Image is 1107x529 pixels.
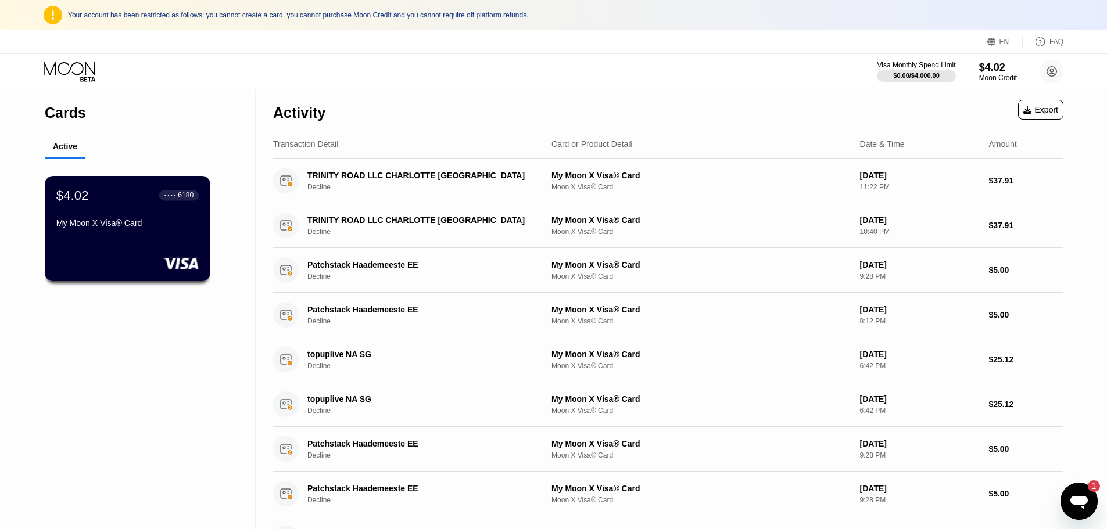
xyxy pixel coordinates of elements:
[307,260,533,269] div: Patchstack Haademeeste EE
[551,228,851,236] div: Moon X Visa® Card
[860,362,980,370] div: 6:42 PM
[988,139,1016,149] div: Amount
[307,496,550,504] div: Decline
[551,350,851,359] div: My Moon X Visa® Card
[988,444,1063,454] div: $5.00
[307,171,533,180] div: TRINITY ROAD LLC CHARLOTTE [GEOGRAPHIC_DATA]
[178,191,194,199] div: 6180
[45,105,86,121] div: Cards
[979,74,1017,82] div: Moon Credit
[307,350,533,359] div: topuplive NA SG
[860,451,980,459] div: 9:28 PM
[1018,100,1063,120] div: Export
[860,305,980,314] div: [DATE]
[1023,36,1063,48] div: FAQ
[860,317,980,325] div: 8:12 PM
[551,484,851,493] div: My Moon X Visa® Card
[551,406,851,415] div: Moon X Visa® Card
[999,38,1009,46] div: EN
[56,218,199,228] div: My Moon X Visa® Card
[988,355,1063,364] div: $25.12
[860,496,980,504] div: 9:28 PM
[551,451,851,459] div: Moon X Visa® Card
[860,215,980,225] div: [DATE]
[273,159,1063,203] div: TRINITY ROAD LLC CHARLOTTE [GEOGRAPHIC_DATA]DeclineMy Moon X Visa® CardMoon X Visa® Card[DATE]11:...
[53,142,77,151] div: Active
[307,272,550,280] div: Decline
[273,105,325,121] div: Activity
[307,317,550,325] div: Decline
[307,305,533,314] div: Patchstack Haademeeste EE
[877,61,955,69] div: Visa Monthly Spend Limit
[860,350,980,359] div: [DATE]
[273,427,1063,472] div: Patchstack Haademeeste EEDeclineMy Moon X Visa® CardMoon X Visa® Card[DATE]9:28 PM$5.00
[551,260,851,269] div: My Moon X Visa® Card
[273,203,1063,248] div: TRINITY ROAD LLC CHARLOTTE [GEOGRAPHIC_DATA]DeclineMy Moon X Visa® CardMoon X Visa® Card[DATE]10:...
[307,183,550,191] div: Decline
[860,406,980,415] div: 6:42 PM
[860,272,980,280] div: 9:28 PM
[307,451,550,459] div: Decline
[1023,105,1058,114] div: Export
[68,11,1063,19] div: Your account has been restricted as follows: you cannot create a card, you cannot purchase Moon C...
[273,139,338,149] div: Transaction Detail
[45,177,210,280] div: $4.02● ● ● ●6180My Moon X Visa® Card
[893,72,940,79] div: $0.00 / $4,000.00
[860,139,905,149] div: Date & Time
[979,62,1017,74] div: $4.02
[877,61,955,82] div: Visa Monthly Spend Limit$0.00/$4,000.00
[551,215,851,225] div: My Moon X Visa® Card
[1077,480,1100,492] iframe: Number of unread messages
[988,265,1063,275] div: $5.00
[860,260,980,269] div: [DATE]
[164,193,176,197] div: ● ● ● ●
[988,221,1063,230] div: $37.91
[273,293,1063,337] div: Patchstack Haademeeste EEDeclineMy Moon X Visa® CardMoon X Visa® Card[DATE]8:12 PM$5.00
[273,382,1063,427] div: topuplive NA SGDeclineMy Moon X Visa® CardMoon X Visa® Card[DATE]6:42 PM$25.12
[1061,483,1098,520] iframe: Button to launch messaging window, 1 unread message
[307,362,550,370] div: Decline
[307,484,533,493] div: Patchstack Haademeeste EE
[551,394,851,404] div: My Moon X Visa® Card
[551,496,851,504] div: Moon X Visa® Card
[307,394,533,404] div: topuplive NA SG
[860,439,980,448] div: [DATE]
[1049,38,1063,46] div: FAQ
[860,394,980,404] div: [DATE]
[551,171,851,180] div: My Moon X Visa® Card
[551,305,851,314] div: My Moon X Visa® Card
[551,317,851,325] div: Moon X Visa® Card
[860,183,980,191] div: 11:22 PM
[860,171,980,180] div: [DATE]
[307,215,533,225] div: TRINITY ROAD LLC CHARLOTTE [GEOGRAPHIC_DATA]
[273,472,1063,516] div: Patchstack Haademeeste EEDeclineMy Moon X Visa® CardMoon X Visa® Card[DATE]9:28 PM$5.00
[307,439,533,448] div: Patchstack Haademeeste EE
[987,36,1023,48] div: EN
[988,400,1063,409] div: $25.12
[988,489,1063,498] div: $5.00
[860,228,980,236] div: 10:40 PM
[988,176,1063,185] div: $37.91
[551,439,851,448] div: My Moon X Visa® Card
[273,248,1063,293] div: Patchstack Haademeeste EEDeclineMy Moon X Visa® CardMoon X Visa® Card[DATE]9:28 PM$5.00
[551,139,632,149] div: Card or Product Detail
[551,362,851,370] div: Moon X Visa® Card
[551,183,851,191] div: Moon X Visa® Card
[979,62,1017,82] div: $4.02Moon Credit
[860,484,980,493] div: [DATE]
[56,188,89,203] div: $4.02
[307,228,550,236] div: Decline
[307,406,550,415] div: Decline
[273,337,1063,382] div: topuplive NA SGDeclineMy Moon X Visa® CardMoon X Visa® Card[DATE]6:42 PM$25.12
[551,272,851,280] div: Moon X Visa® Card
[988,310,1063,319] div: $5.00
